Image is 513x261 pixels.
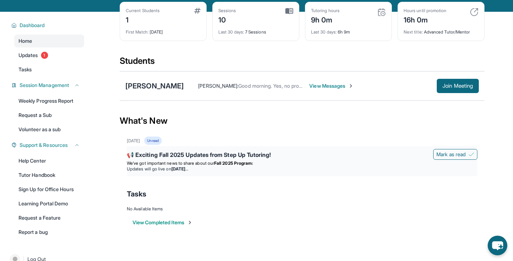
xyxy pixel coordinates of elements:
span: Tasks [127,189,146,199]
span: Session Management [20,82,69,89]
div: 📢 Exciting Fall 2025 Updates from Step Up Tutoring! [127,150,477,160]
div: [DATE] [127,138,140,144]
a: Learning Portal Demo [14,197,84,210]
div: 6h 9m [311,25,386,35]
button: Join Meeting [437,79,479,93]
a: Help Center [14,154,84,167]
span: Home [19,37,32,45]
button: Session Management [17,82,80,89]
li: Updates will go live on [127,166,477,172]
a: Request a Feature [14,211,84,224]
div: What's New [120,105,484,137]
button: Dashboard [17,22,80,29]
span: Good morning. Yes, no problem. [238,83,311,89]
a: Request a Sub [14,109,84,122]
a: Sign Up for Office Hours [14,183,84,196]
img: card [194,8,201,14]
span: First Match : [126,29,149,35]
div: 1 [126,14,160,25]
a: Home [14,35,84,47]
a: Weekly Progress Report [14,94,84,107]
img: Mark as read [468,152,474,157]
span: Updates [19,52,38,59]
div: 10 [218,14,236,25]
img: Chevron-Right [348,83,354,89]
a: Updates1 [14,49,84,62]
span: 1 [41,52,48,59]
a: Report a bug [14,226,84,239]
button: Mark as read [433,149,477,160]
span: View Messages [309,82,354,89]
span: Tasks [19,66,32,73]
span: Mark as read [436,151,466,158]
span: [PERSON_NAME] : [198,83,238,89]
div: Tutoring hours [311,8,340,14]
span: Next title : [404,29,423,35]
div: Advanced Tutor/Mentor [404,25,478,35]
img: card [285,8,293,14]
div: Hours until promotion [404,8,446,14]
div: Students [120,55,484,71]
strong: [DATE] [171,166,188,172]
div: 16h 0m [404,14,446,25]
strong: Fall 2025 Program: [214,160,253,166]
a: Tutor Handbook [14,169,84,181]
img: card [470,8,478,16]
span: Join Meeting [442,84,473,88]
button: View Completed Items [133,219,193,226]
div: Current Students [126,8,160,14]
div: 7 Sessions [218,25,293,35]
span: Last 30 days : [311,29,337,35]
span: We’ve got important news to share about our [127,160,214,166]
div: 9h 0m [311,14,340,25]
div: Sessions [218,8,236,14]
span: Last 30 days : [218,29,244,35]
span: Dashboard [20,22,45,29]
a: Tasks [14,63,84,76]
span: Support & Resources [20,142,68,149]
div: Unread [144,137,161,145]
img: card [377,8,386,16]
button: Support & Resources [17,142,80,149]
a: Volunteer as a sub [14,123,84,136]
div: No Available Items [127,206,477,212]
div: [DATE] [126,25,201,35]
div: [PERSON_NAME] [125,81,184,91]
button: chat-button [488,236,507,255]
